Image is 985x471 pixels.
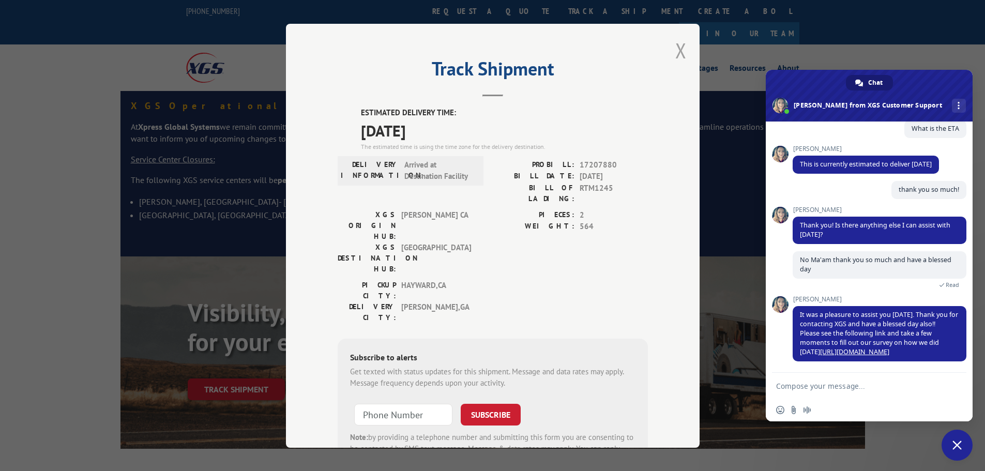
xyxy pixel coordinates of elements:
span: This is currently estimated to deliver [DATE] [800,160,932,169]
span: Audio message [803,406,811,414]
span: It was a pleasure to assist you [DATE]. Thank you for contacting XGS and have a blessed day also!... [800,310,958,356]
span: 564 [580,221,648,233]
span: Insert an emoji [776,406,784,414]
span: [DATE] [580,171,648,183]
span: RTM1245 [580,182,648,204]
span: thank you so much! [899,185,959,194]
label: PIECES: [493,209,574,221]
a: [URL][DOMAIN_NAME] [820,347,889,356]
button: Close modal [675,37,687,64]
label: BILL DATE: [493,171,574,183]
span: [GEOGRAPHIC_DATA] [401,241,471,274]
input: Phone Number [354,403,452,425]
strong: Note: [350,432,368,442]
span: What is the ETA [912,124,959,133]
label: XGS ORIGIN HUB: [338,209,396,241]
label: PICKUP CITY: [338,279,396,301]
h2: Track Shipment [338,62,648,81]
span: Thank you! Is there anything else I can assist with [DATE]? [800,221,950,239]
button: SUBSCRIBE [461,403,521,425]
span: 17207880 [580,159,648,171]
span: Arrived at Destination Facility [404,159,474,182]
label: DELIVERY INFORMATION: [341,159,399,182]
label: BILL OF LADING: [493,182,574,204]
a: Chat [846,75,893,90]
div: Subscribe to alerts [350,351,635,366]
span: 2 [580,209,648,221]
label: PROBILL: [493,159,574,171]
div: by providing a telephone number and submitting this form you are consenting to be contacted by SM... [350,431,635,466]
label: DELIVERY CITY: [338,301,396,323]
div: Get texted with status updates for this shipment. Message and data rates may apply. Message frequ... [350,366,635,389]
span: [DATE] [361,118,648,142]
span: [PERSON_NAME] , GA [401,301,471,323]
div: The estimated time is using the time zone for the delivery destination. [361,142,648,151]
span: [PERSON_NAME] [793,296,966,303]
label: XGS DESTINATION HUB: [338,241,396,274]
span: Chat [868,75,883,90]
span: [PERSON_NAME] [793,206,966,214]
textarea: Compose your message... [776,373,942,399]
label: ESTIMATED DELIVERY TIME: [361,107,648,119]
a: Close chat [942,430,973,461]
span: [PERSON_NAME] CA [401,209,471,241]
label: WEIGHT: [493,221,574,233]
span: Send a file [790,406,798,414]
span: Read [946,281,959,288]
span: [PERSON_NAME] [793,145,939,153]
span: HAYWARD , CA [401,279,471,301]
span: No Ma'am thank you so much and have a blessed day [800,255,951,274]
